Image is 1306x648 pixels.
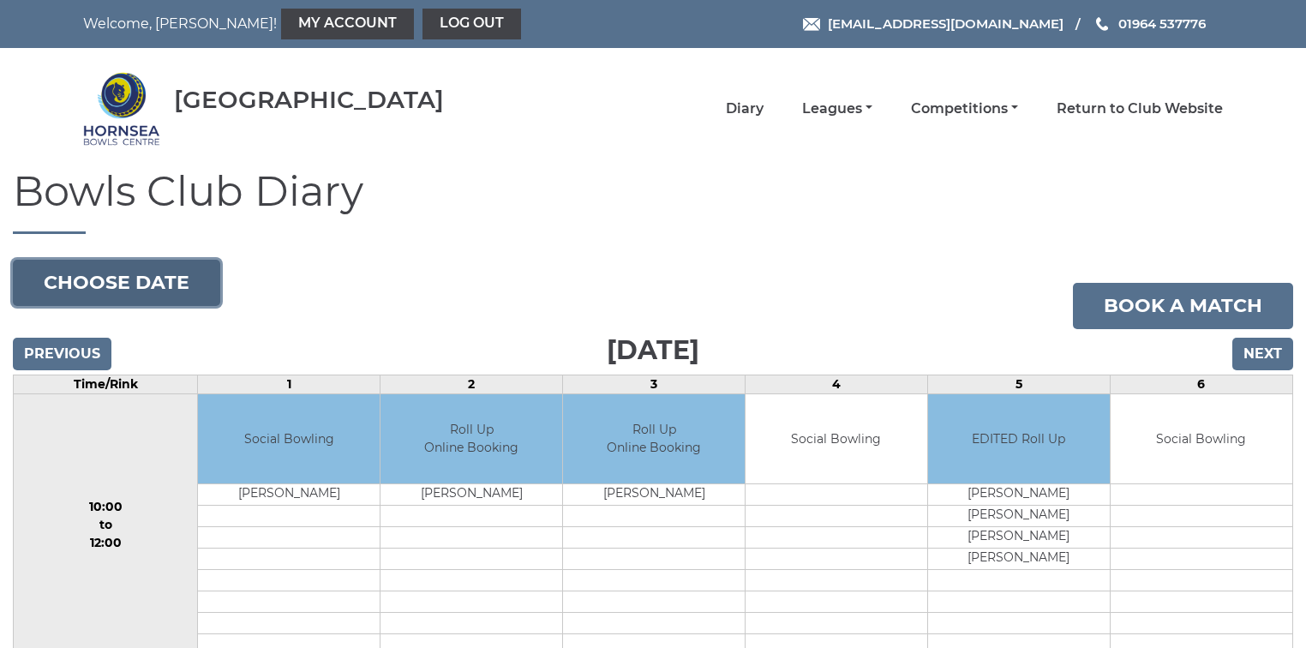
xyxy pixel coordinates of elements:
td: 2 [380,375,563,393]
img: Email [803,18,820,31]
h1: Bowls Club Diary [13,169,1293,234]
button: Choose date [13,260,220,306]
td: [PERSON_NAME] [563,484,745,506]
td: [PERSON_NAME] [928,549,1110,570]
img: Hornsea Bowls Centre [83,70,160,147]
td: [PERSON_NAME] [928,527,1110,549]
span: [EMAIL_ADDRESS][DOMAIN_NAME] [828,15,1063,32]
input: Previous [13,338,111,370]
td: Time/Rink [14,375,198,393]
a: Leagues [802,99,872,118]
td: 1 [198,375,380,393]
td: Social Bowling [198,394,380,484]
td: [PERSON_NAME] [928,484,1110,506]
td: [PERSON_NAME] [380,484,562,506]
td: [PERSON_NAME] [928,506,1110,527]
td: Social Bowling [746,394,927,484]
input: Next [1232,338,1293,370]
a: Book a match [1073,283,1293,329]
a: Email [EMAIL_ADDRESS][DOMAIN_NAME] [803,14,1063,33]
td: Roll Up Online Booking [380,394,562,484]
td: 6 [1110,375,1292,393]
td: Roll Up Online Booking [563,394,745,484]
a: Phone us 01964 537776 [1093,14,1206,33]
td: 4 [746,375,928,393]
td: EDITED Roll Up [928,394,1110,484]
td: 5 [927,375,1110,393]
td: [PERSON_NAME] [198,484,380,506]
nav: Welcome, [PERSON_NAME]! [83,9,543,39]
a: Diary [726,99,764,118]
img: Phone us [1096,17,1108,31]
span: 01964 537776 [1118,15,1206,32]
div: [GEOGRAPHIC_DATA] [174,87,444,113]
td: 3 [563,375,746,393]
a: My Account [281,9,414,39]
a: Competitions [911,99,1018,118]
td: Social Bowling [1111,394,1292,484]
a: Return to Club Website [1057,99,1223,118]
a: Log out [422,9,521,39]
